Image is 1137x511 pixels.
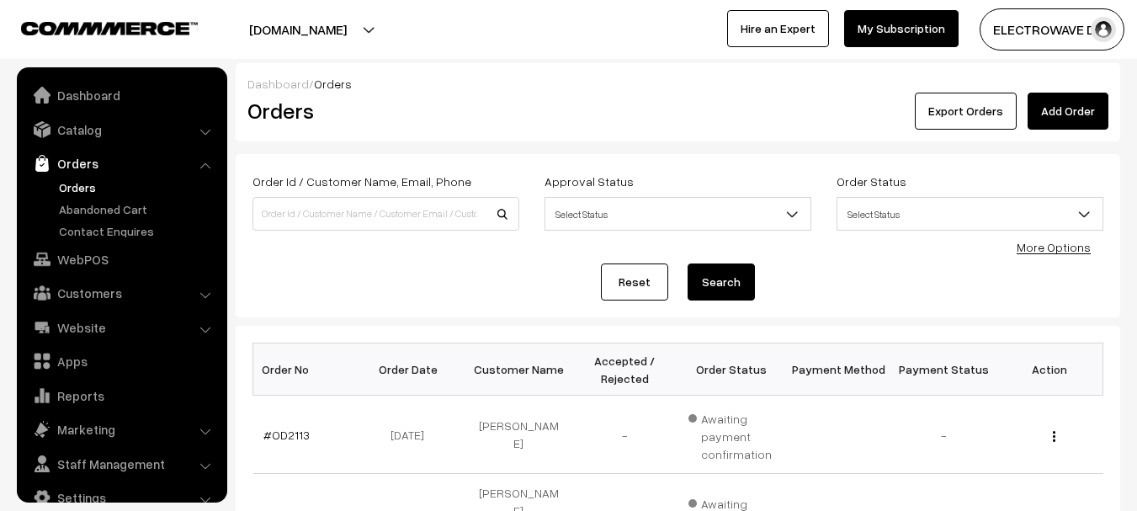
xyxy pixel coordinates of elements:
[837,173,906,190] label: Order Status
[915,93,1017,130] button: Export Orders
[1017,240,1091,254] a: More Options
[844,10,959,47] a: My Subscription
[545,197,811,231] span: Select Status
[21,114,221,145] a: Catalog
[21,278,221,308] a: Customers
[190,8,406,51] button: [DOMAIN_NAME]
[688,406,774,463] span: Awaiting payment confirmation
[21,449,221,479] a: Staff Management
[314,77,352,91] span: Orders
[247,75,1108,93] div: /
[252,197,519,231] input: Order Id / Customer Name / Customer Email / Customer Phone
[890,396,996,474] td: -
[21,22,198,35] img: COMMMERCE
[55,222,221,240] a: Contact Enquires
[247,77,309,91] a: Dashboard
[980,8,1124,51] button: ELECTROWAVE DE…
[55,178,221,196] a: Orders
[263,428,310,442] a: #OD2113
[1028,93,1108,130] a: Add Order
[837,200,1102,229] span: Select Status
[21,346,221,376] a: Apps
[727,10,829,47] a: Hire an Expert
[837,197,1103,231] span: Select Status
[21,381,221,411] a: Reports
[601,263,668,301] a: Reset
[996,343,1102,396] th: Action
[678,343,784,396] th: Order Status
[21,80,221,110] a: Dashboard
[784,343,890,396] th: Payment Method
[688,263,755,301] button: Search
[465,396,571,474] td: [PERSON_NAME]
[21,17,168,37] a: COMMMERCE
[465,343,571,396] th: Customer Name
[1053,431,1055,442] img: Menu
[21,312,221,343] a: Website
[571,396,677,474] td: -
[252,173,471,190] label: Order Id / Customer Name, Email, Phone
[545,200,810,229] span: Select Status
[1091,17,1116,42] img: user
[253,343,359,396] th: Order No
[55,200,221,218] a: Abandoned Cart
[359,396,465,474] td: [DATE]
[359,343,465,396] th: Order Date
[247,98,518,124] h2: Orders
[21,244,221,274] a: WebPOS
[545,173,634,190] label: Approval Status
[21,148,221,178] a: Orders
[571,343,677,396] th: Accepted / Rejected
[890,343,996,396] th: Payment Status
[21,414,221,444] a: Marketing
